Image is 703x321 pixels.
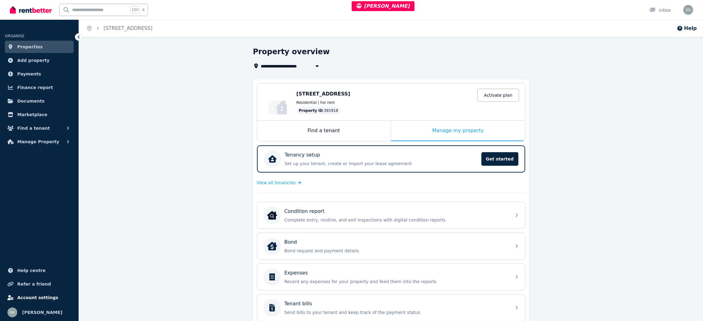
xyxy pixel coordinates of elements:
[17,43,43,51] span: Properties
[257,264,525,290] a: ExpensesRecord any expenses for your property and feed them into the reports
[5,95,74,107] a: Documents
[17,267,46,274] span: Help centre
[296,107,341,114] div: : 391918
[79,20,160,37] nav: Breadcrumb
[17,138,59,145] span: Manage Property
[296,91,350,97] span: [STREET_ADDRESS]
[257,121,391,141] div: Find a tenant
[5,136,74,148] button: Manage Property
[284,238,297,246] p: Bond
[5,291,74,304] a: Account settings
[284,208,325,215] p: Condition report
[284,309,508,315] p: Send bills to your tenant and keep track of the payment status
[284,278,508,285] p: Record any expenses for your property and feed them into the reports
[257,145,525,173] a: Tenancy setupSet up your tenant, create or import your lease agreementGet started
[22,309,62,316] span: [PERSON_NAME]
[5,34,24,38] span: ORGANISE
[257,180,301,186] a: View all tenancies
[10,5,52,14] img: RentBetter
[142,7,145,12] span: k
[257,202,525,229] a: Condition reportCondition reportComplete entry, routine, and exit inspections with digital condit...
[296,100,335,105] span: Residential | For rent
[5,108,74,121] a: Marketplace
[5,41,74,53] a: Properties
[357,3,410,9] span: [PERSON_NAME]
[253,47,330,57] h1: Property overview
[130,6,140,14] span: Ctrl
[17,57,50,64] span: Add property
[5,264,74,277] a: Help centre
[5,81,74,94] a: Finance report
[267,241,277,251] img: Bond
[5,122,74,134] button: Find a tenant
[284,217,508,223] p: Complete entry, routine, and exit inspections with digital condition reports
[5,278,74,290] a: Refer a friend
[391,121,525,141] div: Manage my property
[477,89,519,102] a: Activate plan
[257,295,525,321] a: Tenant billsSend bills to your tenant and keep track of the payment status
[683,5,693,15] img: Rochelle Alvarez
[17,84,53,91] span: Finance report
[7,307,17,317] img: Rochelle Alvarez
[284,300,312,307] p: Tenant bills
[267,210,277,220] img: Condition report
[104,25,153,31] a: [STREET_ADDRESS]
[284,269,308,277] p: Expenses
[257,233,525,259] a: BondBondBond request and payment details
[17,97,45,105] span: Documents
[649,7,671,13] div: Inbox
[17,70,41,78] span: Payments
[5,68,74,80] a: Payments
[284,248,508,254] p: Bond request and payment details
[677,25,697,32] button: Help
[17,294,58,301] span: Account settings
[17,124,50,132] span: Find a tenant
[299,108,323,113] span: Property ID
[17,280,51,288] span: Refer a friend
[17,111,47,118] span: Marketplace
[5,54,74,67] a: Add property
[481,152,518,166] span: Get started
[257,180,296,186] span: View all tenancies
[285,151,320,159] p: Tenancy setup
[285,160,478,167] p: Set up your tenant, create or import your lease agreement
